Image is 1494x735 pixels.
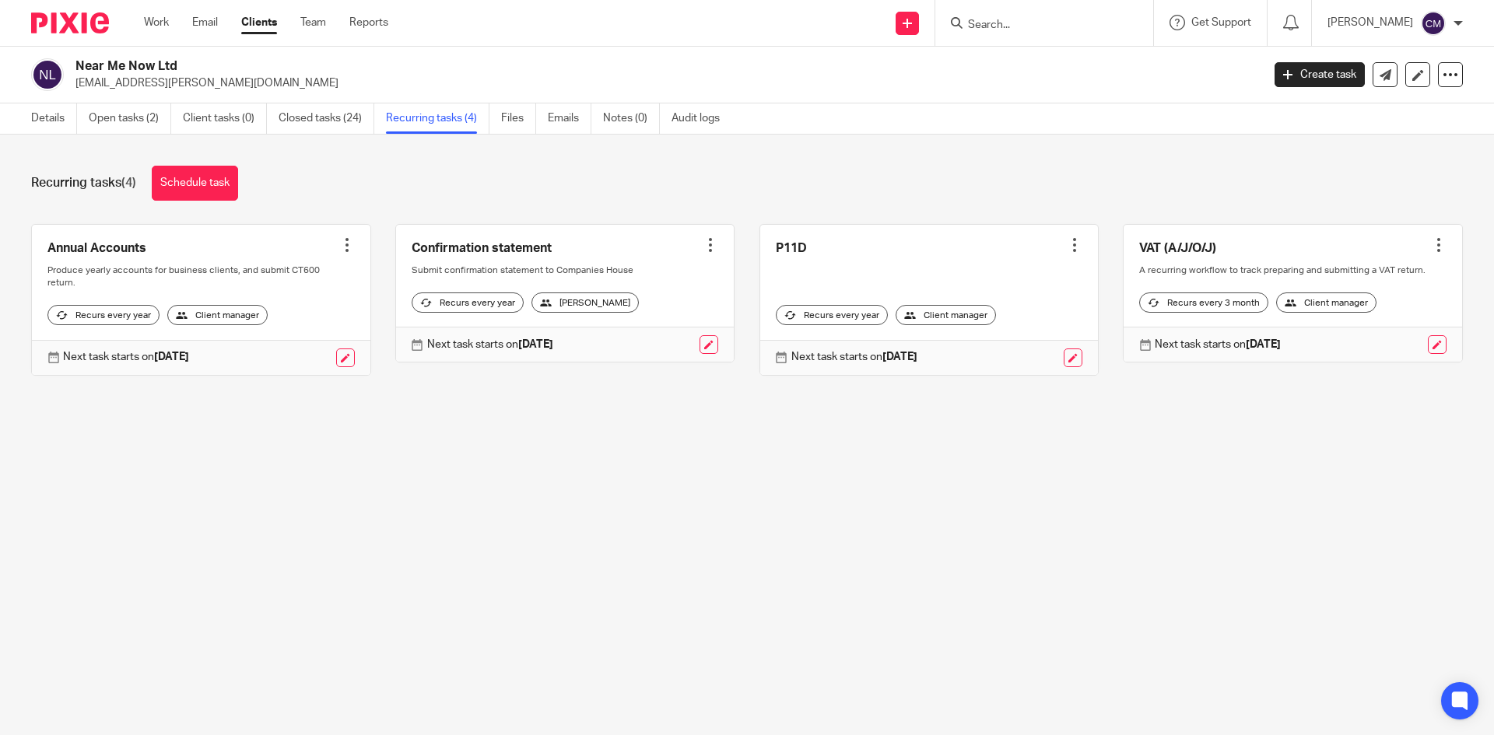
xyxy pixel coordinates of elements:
div: Client manager [167,305,268,325]
a: Details [31,103,77,134]
a: Audit logs [672,103,731,134]
a: Work [144,15,169,30]
img: svg%3E [1421,11,1446,36]
a: Recurring tasks (4) [386,103,489,134]
a: Schedule task [152,166,238,201]
div: Recurs every year [47,305,160,325]
div: Client manager [896,305,996,325]
p: [PERSON_NAME] [1327,15,1413,30]
a: Create task [1275,62,1365,87]
div: Client manager [1276,292,1377,313]
img: Pixie [31,12,109,33]
a: Client tasks (0) [183,103,267,134]
a: Team [300,15,326,30]
a: Closed tasks (24) [279,103,374,134]
a: Clients [241,15,277,30]
p: Next task starts on [1155,337,1281,352]
p: Next task starts on [791,349,917,365]
strong: [DATE] [518,339,553,350]
h1: Recurring tasks [31,175,136,191]
div: Recurs every year [776,305,888,325]
a: Reports [349,15,388,30]
span: (4) [121,177,136,189]
h2: Near Me Now Ltd [75,58,1016,75]
a: Emails [548,103,591,134]
strong: [DATE] [154,352,189,362]
input: Search [966,19,1106,33]
p: Next task starts on [427,337,553,352]
a: Email [192,15,218,30]
p: Next task starts on [63,349,189,365]
strong: [DATE] [882,352,917,362]
div: Recurs every 3 month [1139,292,1268,313]
strong: [DATE] [1246,339,1281,350]
p: [EMAIL_ADDRESS][PERSON_NAME][DOMAIN_NAME] [75,75,1251,91]
a: Open tasks (2) [89,103,171,134]
img: svg%3E [31,58,64,91]
a: Files [501,103,536,134]
a: Notes (0) [603,103,660,134]
div: Recurs every year [412,292,524,313]
span: Get Support [1191,17,1251,28]
div: [PERSON_NAME] [531,292,639,313]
